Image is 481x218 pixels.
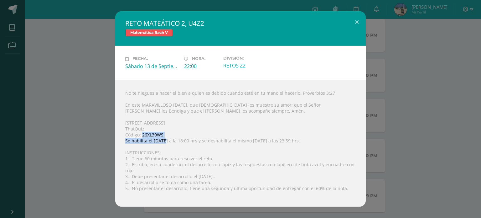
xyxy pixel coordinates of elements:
button: Close (Esc) [348,11,366,33]
h2: RETO MATEÁTICO 2, U4Z2 [125,19,356,28]
span: Hora: [192,56,205,61]
span: Fecha: [132,56,148,61]
label: División: [223,56,277,61]
div: 22:00 [184,63,218,70]
span: Matemática Bach V [125,29,173,36]
div: No te niegues a hacer el bien a quien es debido cuando esté en tu mano el hacerlo. Proverbios 3:2... [115,80,366,207]
div: Sábado 13 de Septiembre [125,63,179,70]
div: RETOS Z2 [223,62,277,69]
